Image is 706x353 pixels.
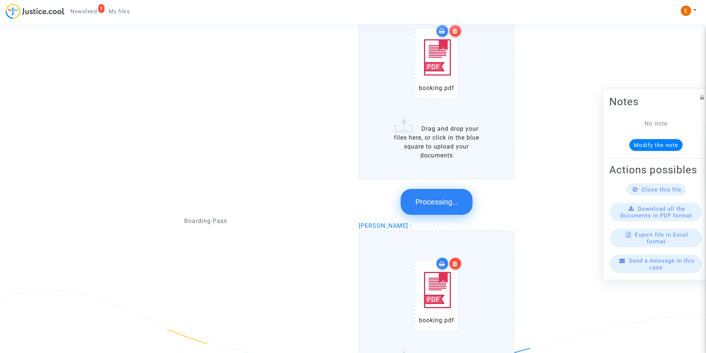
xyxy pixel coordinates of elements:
span: Processing... [415,197,458,206]
span: Export file in Excel format [635,231,688,244]
p: Boarding Pass [184,216,348,226]
h2: Actions possibles [609,163,703,176]
button: Modify the note [629,139,683,151]
button: Processing... [401,189,473,215]
a: 8Newsfeed [64,6,103,17]
h2: Notes [609,95,703,108]
span: Close this file [642,186,682,193]
span: Download all the documents in PDF format [620,205,692,219]
span: Send a message in this case [629,257,695,270]
a: My files [103,6,136,17]
img: ACg8ocIeiFvHKe4dA5oeRFd_CiCnuxWUEc1A2wYhRJE3TTWt=s96-c [681,6,691,16]
span: Newsfeed [70,8,97,15]
div: 8 [98,4,105,13]
div: No note [620,119,692,128]
span: [PERSON_NAME] : [359,222,412,229]
img: jc-logo.svg [6,4,64,19]
span: My files [109,8,130,15]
